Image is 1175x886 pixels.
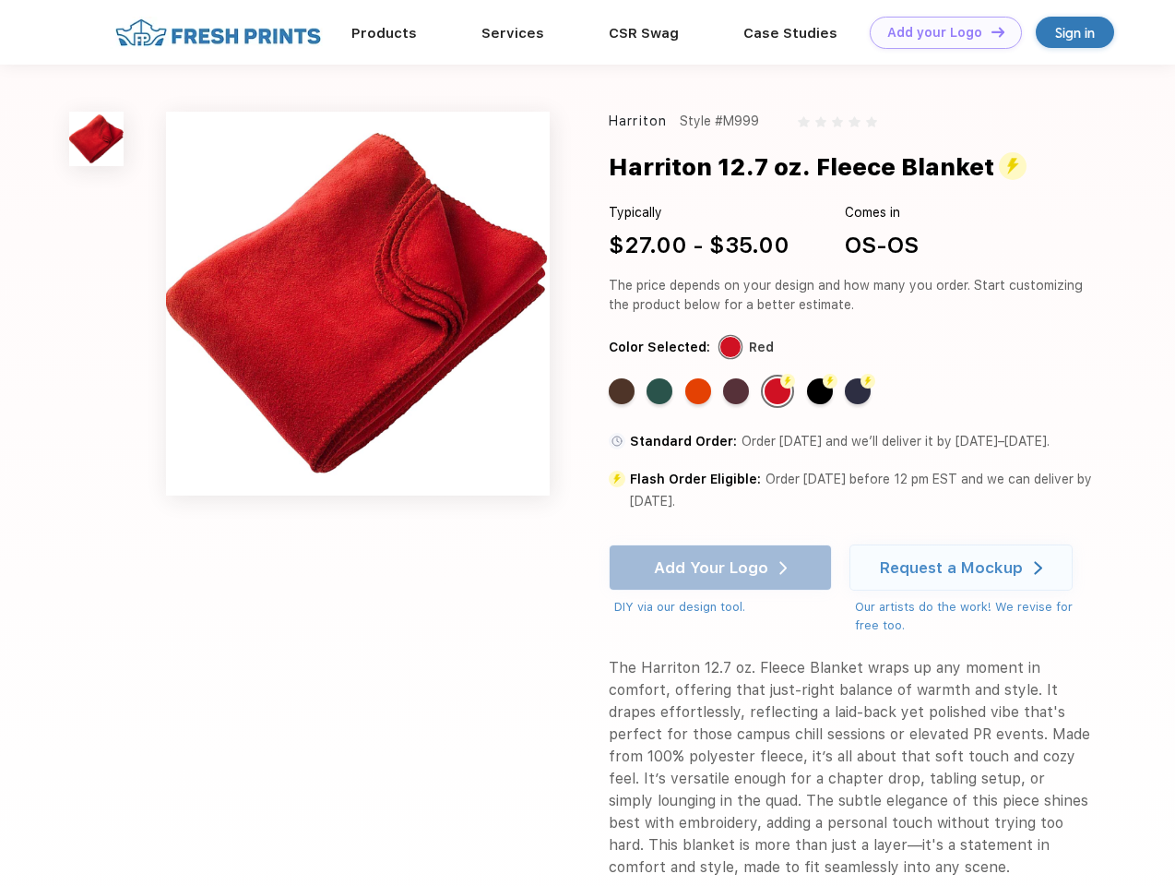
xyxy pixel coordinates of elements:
a: Products [351,25,417,42]
div: $27.00 - $35.00 [609,229,789,262]
div: Our artists do the work! We revise for free too. [855,598,1090,634]
div: Black [807,378,833,404]
div: Cocoa [609,378,635,404]
div: The Harriton 12.7 oz. Fleece Blanket wraps up any moment in comfort, offering that just-right bal... [609,657,1090,879]
img: flash_active_toggle.svg [999,152,1027,180]
div: Request a Mockup [880,558,1023,577]
img: flash color [780,374,795,389]
img: gray_star.svg [832,116,843,127]
img: func=resize&h=100 [69,112,124,166]
a: Sign in [1036,17,1114,48]
div: Hunter [647,378,672,404]
img: fo%20logo%202.webp [110,17,326,49]
div: Comes in [845,203,919,222]
div: OS-OS [845,229,919,262]
img: gray_star.svg [798,116,809,127]
span: Order [DATE] before 12 pm EST and we can deliver by [DATE]. [630,472,1092,509]
span: Order [DATE] and we’ll deliver it by [DATE]–[DATE]. [742,434,1050,449]
img: white arrow [1034,561,1042,575]
img: gray_star.svg [849,116,860,127]
div: Orange [685,378,711,404]
div: Burgundy [723,378,749,404]
img: gray_star.svg [866,116,877,127]
img: gray_star.svg [815,116,826,127]
span: Flash Order Eligible: [630,472,761,486]
div: The price depends on your design and how many you order. Start customizing the product below for ... [609,276,1090,315]
span: Standard Order: [630,434,737,449]
div: Red [749,338,774,357]
img: DT [991,27,1004,37]
img: func=resize&h=640 [166,112,550,496]
img: standard order [609,433,625,449]
div: Harriton 12.7 oz. Fleece Blanket [609,150,1027,186]
div: Add your Logo [887,25,982,41]
div: Typically [609,203,789,222]
div: Red [765,378,790,404]
img: flash color [823,374,837,389]
div: Sign in [1055,22,1095,43]
div: Color Selected: [609,338,710,357]
div: Style #M999 [680,112,759,131]
div: DIY via our design tool. [614,598,832,617]
img: flash color [860,374,875,389]
img: standard order [609,471,625,487]
div: Navy [845,378,871,404]
div: Harriton [609,112,667,131]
